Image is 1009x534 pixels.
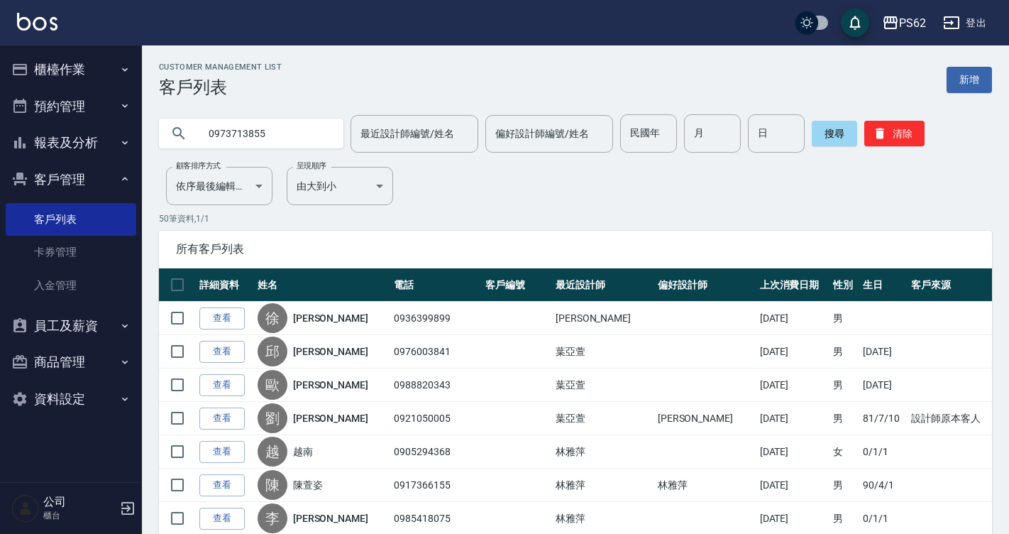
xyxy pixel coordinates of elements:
[654,469,756,502] td: 林雅萍
[552,402,654,435] td: 葉亞萱
[947,67,992,93] a: 新增
[552,268,654,302] th: 最近設計師
[6,88,136,125] button: 預約管理
[552,302,654,335] td: [PERSON_NAME]
[199,508,245,530] a: 查看
[254,268,391,302] th: 姓名
[390,402,482,435] td: 0921050005
[552,469,654,502] td: 林雅萍
[258,303,287,333] div: 徐
[390,335,482,369] td: 0976003841
[6,203,136,236] a: 客戶列表
[199,114,332,153] input: 搜尋關鍵字
[297,160,326,171] label: 呈現順序
[390,268,482,302] th: 電話
[859,335,908,369] td: [DATE]
[6,269,136,302] a: 入金管理
[6,381,136,418] button: 資料設定
[756,268,829,302] th: 上次消費日期
[258,470,287,500] div: 陳
[43,495,116,509] h5: 公司
[756,469,829,502] td: [DATE]
[293,344,368,359] a: [PERSON_NAME]
[829,302,859,335] td: 男
[756,402,829,435] td: [DATE]
[287,167,393,205] div: 由大到小
[859,435,908,469] td: 0/1/1
[6,307,136,344] button: 員工及薪資
[829,268,859,302] th: 性別
[199,341,245,363] a: 查看
[899,14,926,32] div: PS62
[196,268,254,302] th: 詳細資料
[756,369,829,402] td: [DATE]
[6,344,136,381] button: 商品管理
[756,335,829,369] td: [DATE]
[159,62,282,72] h2: Customer Management List
[159,212,992,225] p: 50 筆資料, 1 / 1
[17,13,57,31] img: Logo
[829,335,859,369] td: 男
[293,511,368,525] a: [PERSON_NAME]
[859,369,908,402] td: [DATE]
[199,374,245,396] a: 查看
[293,378,368,392] a: [PERSON_NAME]
[876,9,932,38] button: PS62
[908,402,992,435] td: 設計師原本客人
[859,268,908,302] th: 生日
[258,337,287,366] div: 邱
[829,369,859,402] td: 男
[199,474,245,496] a: 查看
[293,311,368,325] a: [PERSON_NAME]
[258,437,287,467] div: 越
[908,268,992,302] th: 客戶來源
[6,236,136,268] a: 卡券管理
[756,302,829,335] td: [DATE]
[552,435,654,469] td: 林雅萍
[390,369,482,402] td: 0988820343
[199,307,245,329] a: 查看
[859,402,908,435] td: 81/7/10
[829,435,859,469] td: 女
[812,121,857,146] button: 搜尋
[176,242,975,256] span: 所有客戶列表
[390,469,482,502] td: 0917366155
[6,161,136,198] button: 客戶管理
[829,402,859,435] td: 男
[390,302,482,335] td: 0936399899
[841,9,869,37] button: save
[654,402,756,435] td: [PERSON_NAME]
[11,494,40,523] img: Person
[6,124,136,161] button: 報表及分析
[864,121,925,146] button: 清除
[199,408,245,430] a: 查看
[552,335,654,369] td: 葉亞萱
[176,160,221,171] label: 顧客排序方式
[552,369,654,402] td: 葉亞萱
[756,435,829,469] td: [DATE]
[482,268,552,302] th: 客戶編號
[654,268,756,302] th: 偏好設計師
[293,411,368,425] a: [PERSON_NAME]
[293,478,323,492] a: 陳萱姿
[859,469,908,502] td: 90/4/1
[159,77,282,97] h3: 客戶列表
[293,445,313,459] a: 越南
[43,509,116,522] p: 櫃台
[258,403,287,433] div: 劉
[166,167,272,205] div: 依序最後編輯時間
[937,10,992,36] button: 登出
[829,469,859,502] td: 男
[199,441,245,463] a: 查看
[6,51,136,88] button: 櫃檯作業
[390,435,482,469] td: 0905294368
[258,503,287,533] div: 李
[258,370,287,400] div: 歐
